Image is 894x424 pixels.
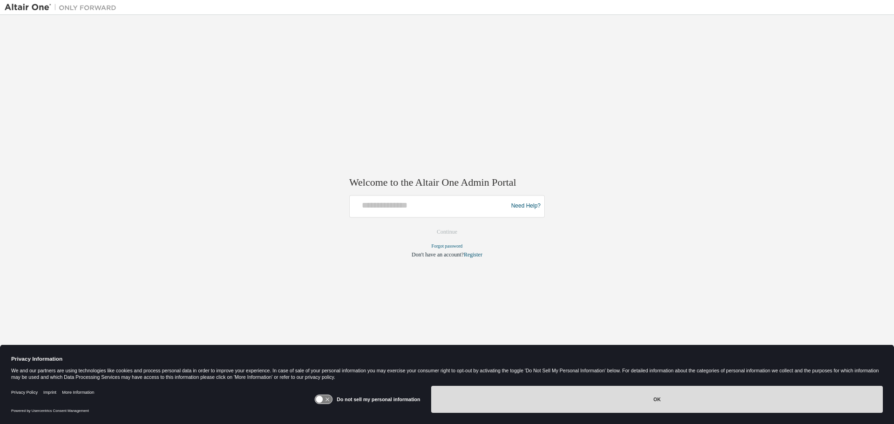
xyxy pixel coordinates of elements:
[412,251,464,258] span: Don't have an account?
[5,3,121,12] img: Altair One
[511,206,541,207] a: Need Help?
[464,251,482,258] a: Register
[349,176,545,189] h2: Welcome to the Altair One Admin Portal
[432,243,463,249] a: Forgot password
